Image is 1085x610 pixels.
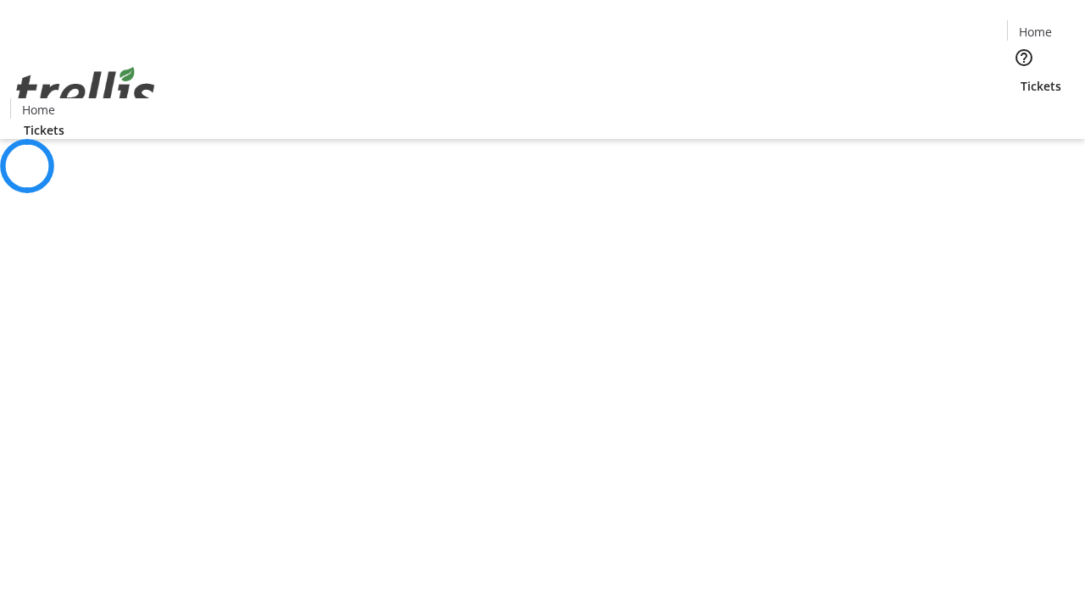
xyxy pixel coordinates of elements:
a: Home [11,101,65,119]
a: Tickets [10,121,78,139]
a: Tickets [1007,77,1075,95]
span: Tickets [24,121,64,139]
span: Home [22,101,55,119]
span: Tickets [1021,77,1061,95]
button: Help [1007,41,1041,75]
button: Cart [1007,95,1041,129]
img: Orient E2E Organization q9zma5UAMd's Logo [10,48,161,133]
a: Home [1008,23,1062,41]
span: Home [1019,23,1052,41]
